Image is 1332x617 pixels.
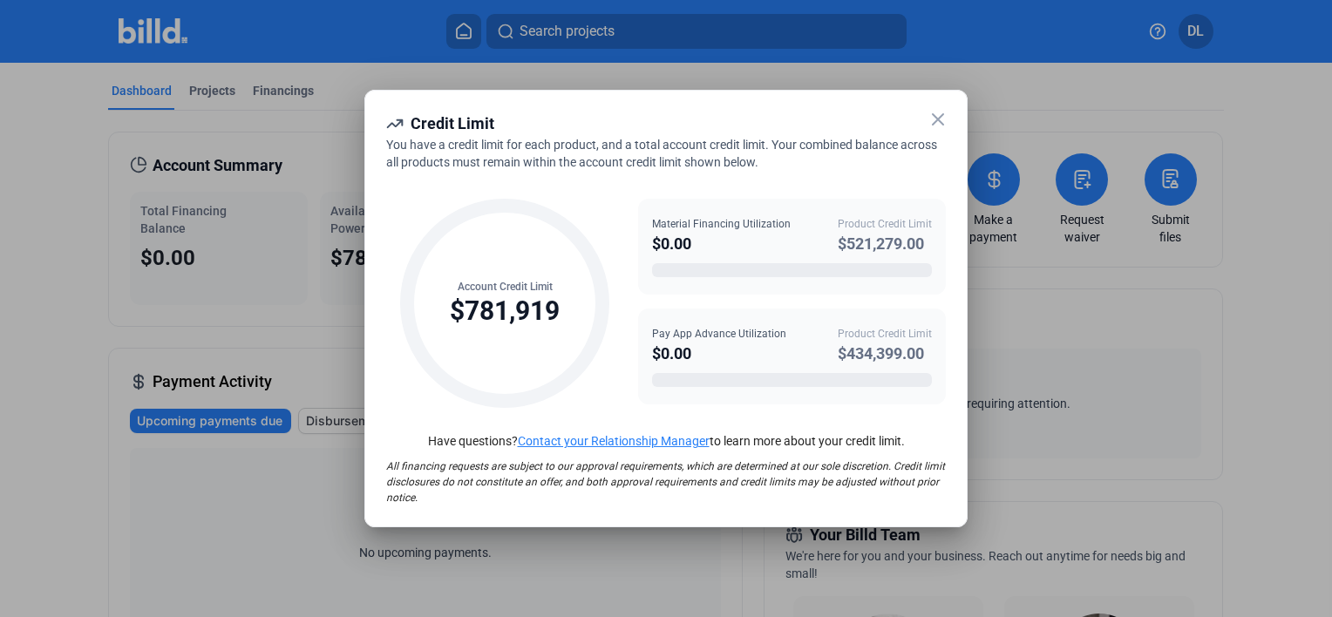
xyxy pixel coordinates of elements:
div: $0.00 [652,342,786,366]
div: $781,919 [450,295,560,328]
div: Product Credit Limit [838,326,932,342]
span: Credit Limit [411,114,494,132]
div: Material Financing Utilization [652,216,791,232]
div: Product Credit Limit [838,216,932,232]
span: All financing requests are subject to our approval requirements, which are determined at our sole... [386,460,945,504]
span: You have a credit limit for each product, and a total account credit limit. Your combined balance... [386,138,937,169]
div: Pay App Advance Utilization [652,326,786,342]
div: $521,279.00 [838,232,932,256]
div: $434,399.00 [838,342,932,366]
div: Account Credit Limit [450,279,560,295]
a: Contact your Relationship Manager [518,434,710,448]
div: $0.00 [652,232,791,256]
span: Have questions? to learn more about your credit limit. [428,434,905,448]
